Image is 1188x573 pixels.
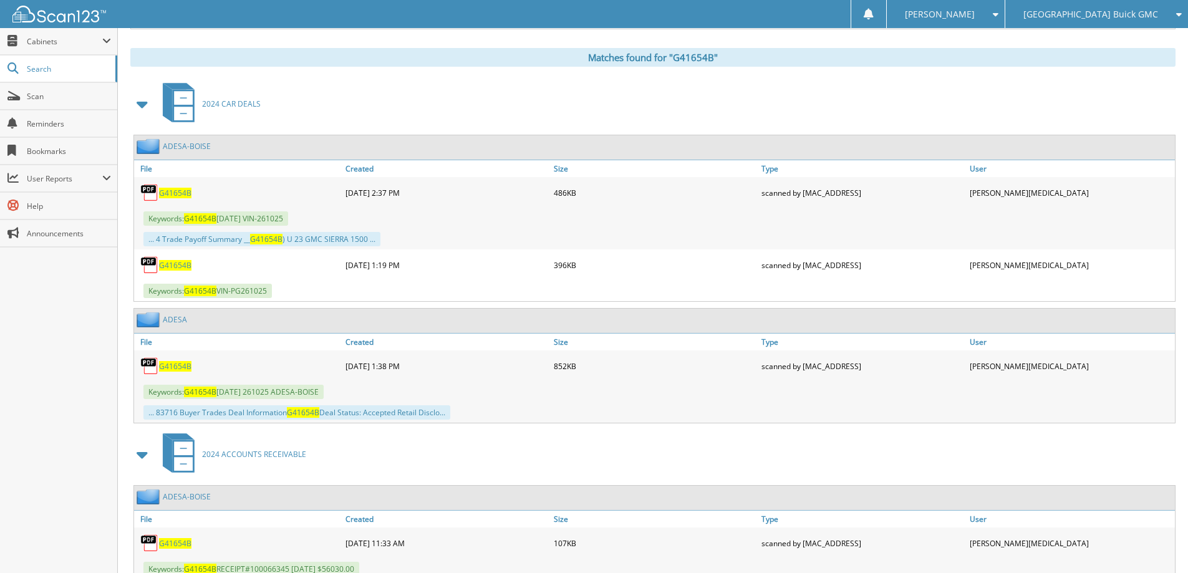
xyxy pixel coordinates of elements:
a: Type [758,160,967,177]
span: Bookmarks [27,146,111,156]
a: ADESA-BOISE [163,141,211,152]
a: Created [342,334,551,350]
div: [PERSON_NAME][MEDICAL_DATA] [967,180,1175,205]
a: G41654B [159,260,191,271]
div: [DATE] 11:33 AM [342,531,551,556]
a: Type [758,334,967,350]
a: Type [758,511,967,527]
img: PDF.png [140,534,159,552]
span: [GEOGRAPHIC_DATA] Buick GMC [1023,11,1158,18]
span: Search [27,64,109,74]
div: [DATE] 1:19 PM [342,253,551,277]
span: Cabinets [27,36,102,47]
span: User Reports [27,173,102,184]
div: [DATE] 1:38 PM [342,354,551,378]
div: Matches found for "G41654B" [130,48,1176,67]
a: File [134,511,342,527]
a: ADESA [163,314,187,325]
div: [PERSON_NAME][MEDICAL_DATA] [967,531,1175,556]
iframe: Chat Widget [1126,513,1188,573]
a: User [967,334,1175,350]
img: scan123-logo-white.svg [12,6,106,22]
span: G41654B [184,213,216,224]
img: folder2.png [137,138,163,154]
a: Size [551,334,759,350]
div: scanned by [MAC_ADDRESS] [758,354,967,378]
div: 486KB [551,180,759,205]
span: G41654B [184,387,216,397]
span: G41654B [287,407,319,418]
span: 2024 CAR DEALS [202,99,261,109]
span: Help [27,201,111,211]
img: PDF.png [140,256,159,274]
div: scanned by [MAC_ADDRESS] [758,531,967,556]
span: G41654B [184,286,216,296]
span: Scan [27,91,111,102]
span: G41654B [250,234,283,244]
span: 2024 ACCOUNTS RECEIVABLE [202,449,306,460]
a: Created [342,160,551,177]
a: Size [551,160,759,177]
a: G41654B [159,538,191,549]
div: scanned by [MAC_ADDRESS] [758,180,967,205]
a: ADESA-BOISE [163,491,211,502]
span: Announcements [27,228,111,239]
div: [DATE] 2:37 PM [342,180,551,205]
a: 2024 ACCOUNTS RECEIVABLE [155,430,306,479]
div: 107KB [551,531,759,556]
a: File [134,160,342,177]
div: scanned by [MAC_ADDRESS] [758,253,967,277]
a: Size [551,511,759,527]
span: Keywords: VIN-PG261025 [143,284,272,298]
a: User [967,160,1175,177]
div: [PERSON_NAME][MEDICAL_DATA] [967,354,1175,378]
img: folder2.png [137,312,163,327]
img: PDF.png [140,183,159,202]
img: folder2.png [137,489,163,504]
div: 396KB [551,253,759,277]
div: ... 4 Trade Payoff Summary __ ) U 23 GMC SIERRA 1500 ... [143,232,380,246]
span: Reminders [27,118,111,129]
a: User [967,511,1175,527]
span: Keywords: [DATE] VIN-261025 [143,211,288,226]
a: File [134,334,342,350]
div: 852KB [551,354,759,378]
a: 2024 CAR DEALS [155,79,261,128]
a: G41654B [159,188,191,198]
div: ... 83716 Buyer Trades Deal Information Deal Status: Accepted Retail Disclo... [143,405,450,420]
span: [PERSON_NAME] [905,11,975,18]
div: [PERSON_NAME][MEDICAL_DATA] [967,253,1175,277]
a: G41654B [159,361,191,372]
span: Keywords: [DATE] 261025 ADESA-BOISE [143,385,324,399]
img: PDF.png [140,357,159,375]
a: Created [342,511,551,527]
